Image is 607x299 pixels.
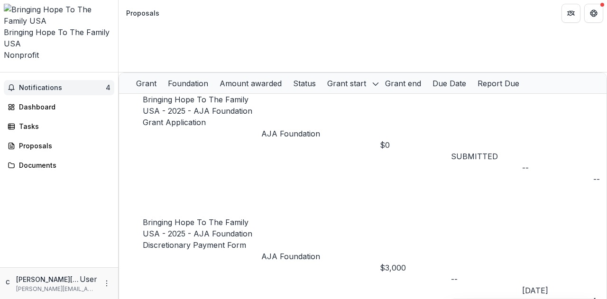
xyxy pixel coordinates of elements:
[130,73,162,93] div: Grant
[322,73,379,93] div: Grant start
[261,251,380,262] p: AJA Foundation
[472,73,525,93] div: Report Due
[379,73,427,93] div: Grant end
[379,78,427,89] div: Grant end
[261,128,380,139] p: AJA Foundation
[372,80,379,88] svg: sorted descending
[214,78,287,89] div: Amount awarded
[4,118,114,134] a: Tasks
[162,73,214,93] div: Foundation
[427,73,472,93] div: Due Date
[6,276,12,287] div: christine@bringinghopeusa.org
[19,121,107,131] div: Tasks
[130,78,162,89] div: Grant
[287,78,322,89] div: Status
[4,27,114,49] div: Bringing Hope To The Family USA
[143,95,252,127] a: Bringing Hope To The Family USA - 2025 - AJA Foundation Grant Application
[16,285,97,293] p: [PERSON_NAME][EMAIL_ADDRESS][DOMAIN_NAME]
[584,4,603,23] button: Get Help
[106,83,110,91] span: 4
[4,138,114,154] a: Proposals
[143,217,252,250] a: Bringing Hope To The Family USA - 2025 - AJA Foundation Discretionary Payment Form
[214,73,287,93] div: Amount awarded
[122,6,163,20] nav: breadcrumb
[561,4,580,23] button: Partners
[427,78,472,89] div: Due Date
[380,139,451,151] div: $0
[19,84,106,92] span: Notifications
[80,273,97,285] p: User
[4,80,114,95] button: Notifications4
[19,141,107,151] div: Proposals
[322,78,372,89] div: Grant start
[4,4,114,27] img: Bringing Hope To The Family USA
[162,78,214,89] div: Foundation
[19,160,107,170] div: Documents
[19,102,107,112] div: Dashboard
[4,50,39,60] span: Nonprofit
[380,262,451,273] div: $3,000
[287,73,322,93] div: Status
[451,152,498,161] span: SUBMITTED
[522,162,593,173] div: --
[472,78,525,89] div: Report Due
[126,8,159,18] div: Proposals
[101,278,112,289] button: More
[4,157,114,173] a: Documents
[16,274,80,284] p: [PERSON_NAME][EMAIL_ADDRESS][DOMAIN_NAME]
[451,273,522,285] div: --
[4,99,114,115] a: Dashboard
[522,285,593,296] div: [DATE]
